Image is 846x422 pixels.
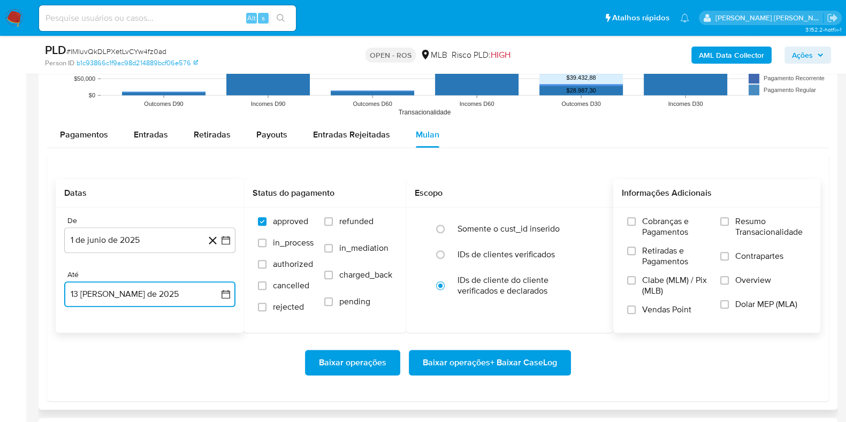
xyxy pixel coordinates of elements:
span: HIGH [491,49,510,61]
span: Ações [792,47,813,64]
b: PLD [45,41,66,58]
button: search-icon [270,11,292,26]
button: AML Data Collector [691,47,772,64]
span: Risco PLD: [452,49,510,61]
button: Ações [784,47,831,64]
a: Sair [827,12,838,24]
p: viviane.jdasilva@mercadopago.com.br [715,13,824,23]
span: Atalhos rápidos [612,12,669,24]
span: s [262,13,265,23]
span: # IMluvQkDLPXetLvCYw4fz0ad [66,46,166,57]
span: 3.152.2-hotfix-1 [805,25,841,34]
p: OPEN - ROS [365,48,416,63]
span: Alt [247,13,256,23]
b: Person ID [45,58,74,68]
input: Pesquise usuários ou casos... [39,11,296,25]
b: AML Data Collector [699,47,764,64]
a: Notificações [680,13,689,22]
div: MLB [420,49,447,61]
a: b1c93866c1f9ac98d214889bcf06e576 [77,58,198,68]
